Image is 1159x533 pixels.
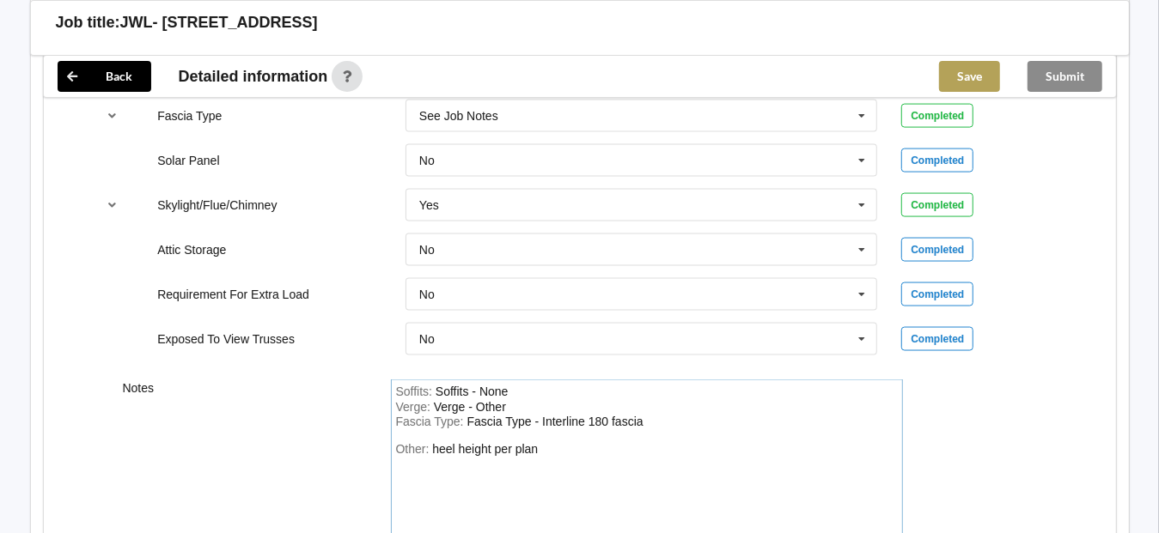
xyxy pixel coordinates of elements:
[95,100,129,131] button: reference-toggle
[95,190,129,221] button: reference-toggle
[120,13,318,33] h3: JWL- [STREET_ADDRESS]
[157,243,226,257] label: Attic Storage
[901,104,973,128] div: Completed
[419,244,435,256] div: No
[419,199,439,211] div: Yes
[436,385,509,398] div: Soffits
[419,110,498,122] div: See Job Notes
[467,415,644,428] div: FasciaType
[901,282,973,306] div: Completed
[396,400,434,414] span: Verge :
[901,148,973,173] div: Completed
[419,288,435,300] div: No
[419,154,435,167] div: No
[396,415,467,428] span: Fascia Type :
[396,385,436,398] span: Soffits :
[157,198,277,212] label: Skylight/Flue/Chimney
[939,61,1000,92] button: Save
[901,327,973,351] div: Completed
[58,61,151,92] button: Back
[901,193,973,217] div: Completed
[901,238,973,262] div: Completed
[419,333,435,345] div: No
[157,332,295,346] label: Exposed To View Trusses
[432,442,538,456] div: Other
[157,288,309,301] label: Requirement For Extra Load
[396,442,433,456] span: Other:
[434,400,506,414] div: Verge
[157,154,219,167] label: Solar Panel
[157,109,222,123] label: Fascia Type
[56,13,120,33] h3: Job title:
[179,69,328,84] span: Detailed information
